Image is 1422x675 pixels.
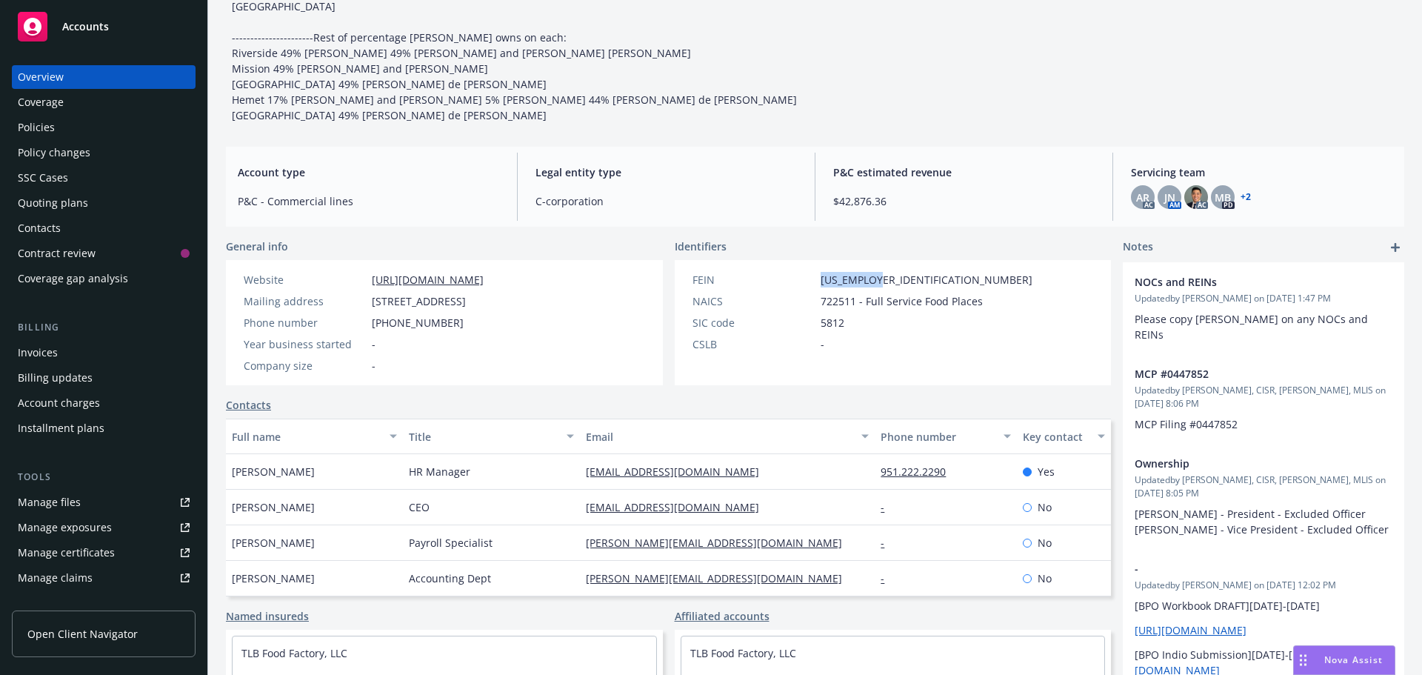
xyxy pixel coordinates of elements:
div: Quoting plans [18,191,88,215]
span: Payroll Specialist [409,535,493,551]
button: Key contact [1017,419,1111,454]
span: Nova Assist [1324,654,1383,666]
span: P&C - Commercial lines [238,193,499,209]
a: [PERSON_NAME][EMAIL_ADDRESS][DOMAIN_NAME] [586,536,854,550]
a: [PERSON_NAME][EMAIL_ADDRESS][DOMAIN_NAME] [586,571,854,585]
button: Nova Assist [1293,645,1395,675]
span: MCP #0447852 [1135,366,1354,382]
span: [PERSON_NAME] [232,464,315,479]
button: Full name [226,419,403,454]
div: Email [586,429,852,445]
span: Manage exposures [12,516,196,539]
button: Title [403,419,580,454]
span: HR Manager [409,464,470,479]
div: Billing updates [18,366,93,390]
div: Company size [244,358,366,373]
a: Policy changes [12,141,196,164]
span: No [1038,499,1052,515]
button: Email [580,419,875,454]
div: Year business started [244,336,366,352]
div: Contacts [18,216,61,240]
a: Named insureds [226,608,309,624]
a: Manage files [12,491,196,514]
a: SSC Cases [12,166,196,190]
span: 5812 [821,315,844,330]
span: Accounts [62,21,109,33]
div: Coverage gap analysis [18,267,128,290]
span: Notes [1123,239,1153,256]
a: 951.222.2290 [881,465,958,479]
span: Updated by [PERSON_NAME], CISR, [PERSON_NAME], MLIS on [DATE] 8:05 PM [1135,473,1392,500]
span: Account type [238,164,499,180]
div: Billing [12,320,196,335]
div: CSLB [692,336,815,352]
div: Key contact [1023,429,1089,445]
div: Policy changes [18,141,90,164]
a: Accounts [12,6,196,47]
div: NAICS [692,293,815,309]
a: +2 [1241,193,1251,202]
div: NOCs and REINsUpdatedby [PERSON_NAME] on [DATE] 1:47 PMPlease copy [PERSON_NAME] on any NOCs and ... [1123,262,1404,354]
div: Mailing address [244,293,366,309]
span: Identifiers [675,239,727,254]
span: Accounting Dept [409,571,491,586]
div: Full name [232,429,381,445]
a: Billing updates [12,366,196,390]
div: Drag to move [1294,646,1312,674]
span: No [1038,535,1052,551]
a: Contacts [12,216,196,240]
button: Phone number [875,419,1016,454]
a: [EMAIL_ADDRESS][DOMAIN_NAME] [586,465,771,479]
a: - [881,571,896,585]
a: Quoting plans [12,191,196,215]
span: 722511 - Full Service Food Places [821,293,983,309]
div: Coverage [18,90,64,114]
span: Ownership [1135,456,1354,471]
div: Website [244,272,366,287]
a: Coverage gap analysis [12,267,196,290]
p: [PERSON_NAME] - President - Excluded Officer [PERSON_NAME] - Vice President - Excluded Officer [1135,506,1392,537]
a: [URL][DOMAIN_NAME] [1135,623,1246,637]
a: add [1386,239,1404,256]
a: Overview [12,65,196,89]
span: General info [226,239,288,254]
a: Invoices [12,341,196,365]
div: Tools [12,470,196,485]
span: [PERSON_NAME] [232,499,315,515]
span: MB [1215,190,1231,205]
div: Policies [18,116,55,139]
a: Coverage [12,90,196,114]
span: NOCs and REINs [1135,274,1354,290]
span: Yes [1038,464,1055,479]
div: Manage certificates [18,541,115,565]
div: Manage exposures [18,516,112,539]
span: [STREET_ADDRESS] [372,293,466,309]
div: SIC code [692,315,815,330]
a: Installment plans [12,416,196,440]
div: Installment plans [18,416,104,440]
div: Manage files [18,491,81,514]
div: Overview [18,65,64,89]
span: Open Client Navigator [27,626,138,642]
a: TLB Food Factory, LLC [690,646,796,660]
div: Contract review [18,242,96,265]
div: Manage BORs [18,591,87,615]
img: photo [1184,185,1208,209]
span: - [1135,561,1354,576]
span: JN [1164,190,1175,205]
a: - [881,500,896,514]
a: Account charges [12,391,196,415]
a: Contacts [226,397,271,413]
div: OwnershipUpdatedby [PERSON_NAME], CISR, [PERSON_NAME], MLIS on [DATE] 8:05 PM[PERSON_NAME] - Pres... [1123,444,1404,549]
div: Invoices [18,341,58,365]
span: [US_EMPLOYER_IDENTIFICATION_NUMBER] [821,272,1032,287]
a: Affiliated accounts [675,608,770,624]
span: Servicing team [1131,164,1392,180]
span: - [372,336,375,352]
div: MCP #0447852Updatedby [PERSON_NAME], CISR, [PERSON_NAME], MLIS on [DATE] 8:06 PMMCP Filing #0447852 [1123,354,1404,444]
div: SSC Cases [18,166,68,190]
span: - [372,358,375,373]
span: - [821,336,824,352]
span: P&C estimated revenue [833,164,1095,180]
a: Manage certificates [12,541,196,565]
